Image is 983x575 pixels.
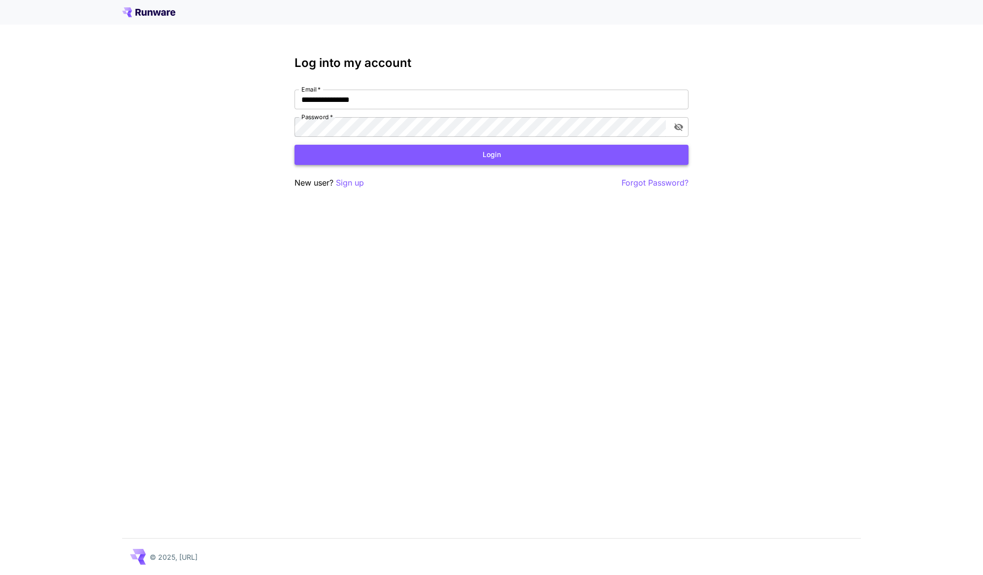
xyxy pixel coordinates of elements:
[301,113,333,121] label: Password
[670,118,688,136] button: toggle password visibility
[295,145,688,165] button: Login
[150,552,197,562] p: © 2025, [URL]
[622,177,688,189] button: Forgot Password?
[336,177,364,189] button: Sign up
[301,85,321,94] label: Email
[295,177,364,189] p: New user?
[295,56,688,70] h3: Log into my account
